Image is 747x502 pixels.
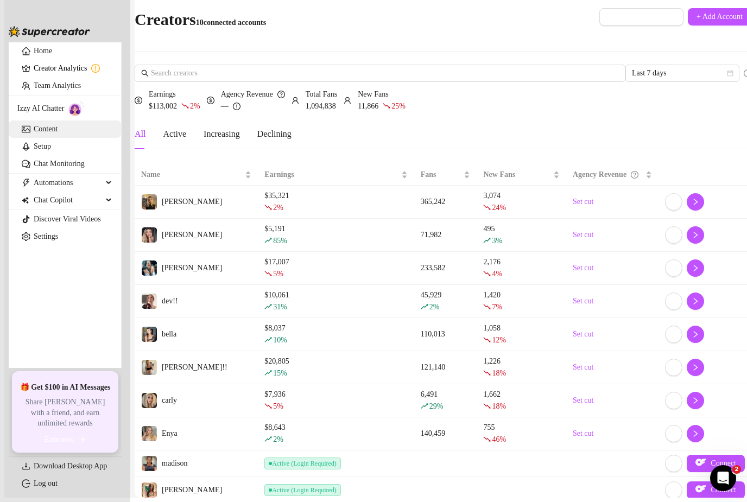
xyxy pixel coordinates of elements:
[221,88,285,100] div: Agency Revenue
[162,396,177,404] span: carly
[264,289,408,313] div: $ 10,061
[670,198,678,205] span: more
[34,160,85,168] a: Chat Monitoring
[273,270,283,278] span: 5 %
[483,422,559,446] div: 755
[142,294,157,309] img: dev!!
[687,425,704,442] button: right
[421,196,471,208] div: 365,242
[573,169,643,181] div: Agency Revenue
[483,389,559,412] div: 1,662
[421,262,471,274] div: 233,582
[264,422,408,446] div: $ 8,643
[477,164,566,186] th: New Fans
[190,102,200,110] span: 2 %
[162,330,176,338] span: bella
[429,303,440,311] span: 2 %
[573,196,652,208] a: Set cut
[162,363,227,371] span: [PERSON_NAME]!!
[306,90,338,98] span: Total Fans
[670,429,678,437] span: more
[421,361,471,373] div: 121,140
[483,256,559,280] div: 2,176
[45,435,74,444] span: Earn now
[573,361,652,373] a: Set cut
[135,97,142,104] span: dollar-circle
[687,259,704,277] button: right
[34,215,101,223] a: Discover Viral Videos
[573,328,652,340] a: Set cut
[383,102,390,110] span: fall
[135,9,266,30] h2: Creators
[692,331,699,338] span: right
[9,26,90,37] img: logo-BBDzfeDw.svg
[732,465,741,474] span: 2
[221,100,285,112] div: —
[695,484,706,494] img: OF
[204,128,240,141] div: Increasing
[692,397,699,404] span: right
[710,465,736,491] iframe: Intercom live chat
[149,100,200,112] div: $113,002
[632,65,733,81] span: Last 7 days
[264,336,272,344] span: rise
[264,355,408,379] div: $ 20,805
[670,330,678,338] span: more
[483,435,491,443] span: fall
[264,256,408,280] div: $ 17,007
[258,164,414,186] th: Earnings
[414,164,477,186] th: Fans
[264,237,272,244] span: rise
[34,232,58,240] a: Settings
[687,226,704,244] a: right
[695,457,706,468] img: OF
[687,193,704,211] a: right
[692,430,699,437] span: right
[692,297,699,305] span: right
[670,297,678,304] span: more
[483,204,491,211] span: fall
[142,327,157,342] img: bella
[18,433,112,446] button: Earn nowarrow-right
[142,360,157,375] img: chloe!!
[162,231,222,239] span: [PERSON_NAME]
[483,336,491,344] span: fall
[391,102,406,110] span: 25 %
[573,295,652,307] a: Set cut
[687,481,745,499] a: OFConnect
[273,303,287,311] span: 31 %
[608,12,616,20] span: setting
[181,102,189,110] span: fall
[306,100,338,112] div: 1,094,838
[162,297,178,305] span: dev!!
[272,486,337,494] span: Active (Login Required)
[149,90,176,98] span: Earnings
[233,103,240,110] span: exclamation-circle
[687,455,745,472] button: OFConnect
[257,128,292,141] div: Declining
[573,395,652,406] a: Set cut
[599,8,683,26] button: Manage Accounts
[196,18,267,27] span: 10 connected accounts
[483,190,559,214] div: 3,074
[272,460,337,467] span: Active (Login Required)
[277,88,285,100] span: question-circle
[22,179,30,187] span: thunderbolt
[34,125,58,133] a: Content
[17,103,64,115] span: Izzy AI Chatter
[34,47,52,55] a: Home
[34,479,58,487] a: Log out
[421,289,471,313] div: 45,929
[492,303,502,311] span: 7 %
[483,303,491,310] span: fall
[142,482,157,498] img: fiona
[687,293,704,310] button: right
[670,486,678,493] span: more
[273,402,283,410] span: 5 %
[162,429,178,437] span: Enya
[78,436,86,443] span: arrow-right
[264,402,272,410] span: fall
[273,336,287,344] span: 10 %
